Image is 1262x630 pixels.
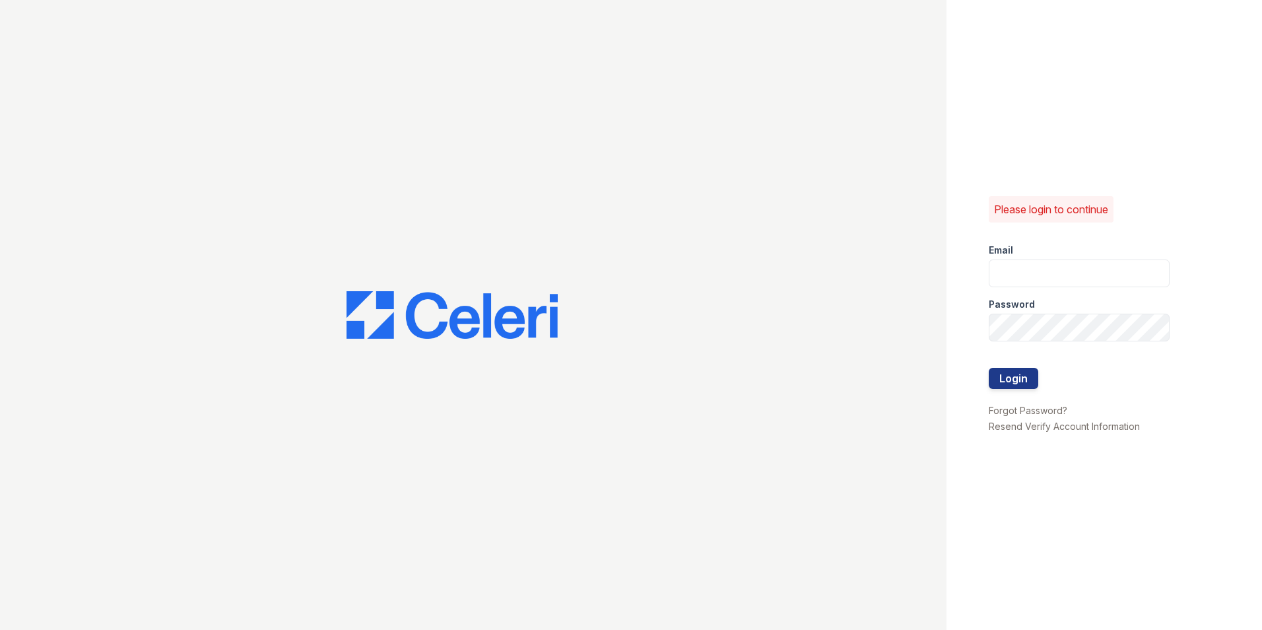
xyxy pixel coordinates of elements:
img: CE_Logo_Blue-a8612792a0a2168367f1c8372b55b34899dd931a85d93a1a3d3e32e68fde9ad4.png [347,291,558,339]
a: Resend Verify Account Information [989,421,1140,432]
label: Password [989,298,1035,311]
a: Forgot Password? [989,405,1067,416]
button: Login [989,368,1038,389]
p: Please login to continue [994,201,1108,217]
label: Email [989,244,1013,257]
